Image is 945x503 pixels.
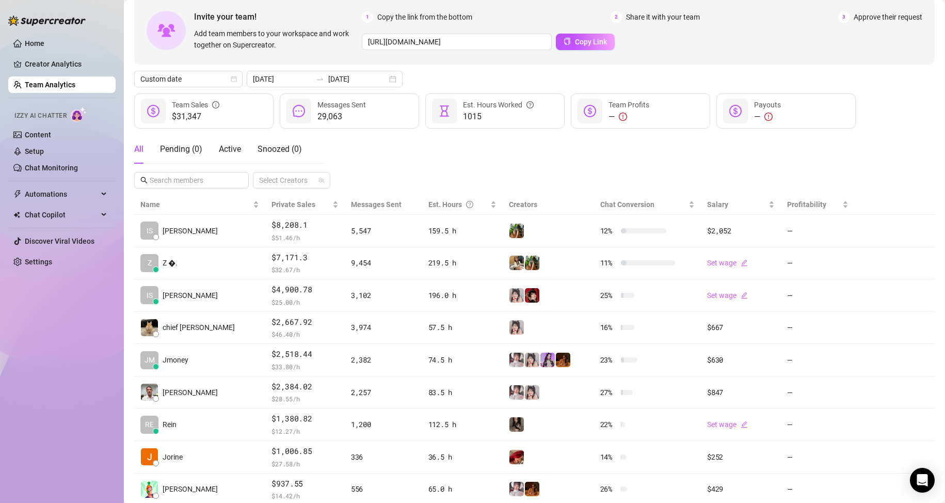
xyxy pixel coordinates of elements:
span: to [316,75,324,83]
a: Setup [25,147,44,155]
span: 25 % [600,290,617,301]
img: PantheraX [525,482,539,496]
span: JM [145,354,155,366]
img: Sabrina [525,256,539,270]
img: chief keef [141,319,158,336]
span: 16 % [600,322,617,333]
span: Z �. [163,257,178,269]
a: Set wageedit [707,420,748,429]
span: hourglass [438,105,451,117]
a: Discover Viral Videos [25,237,94,245]
td: — [781,312,855,344]
div: $252 [707,451,775,463]
img: Ani [525,385,539,400]
span: team [318,177,325,183]
td: — [781,344,855,376]
span: IS [147,225,153,237]
span: dollar-circle [147,105,159,117]
div: 219.5 h [428,257,496,269]
span: $2,667.92 [271,316,339,328]
img: Chat Copilot [13,211,20,218]
span: Copy Link [575,38,607,46]
div: 36.5 h [428,451,496,463]
span: $31,347 [172,111,219,123]
span: $ 28.55 /h [271,394,339,404]
span: edit [741,259,748,266]
div: 112.5 h [428,419,496,430]
a: Settings [25,258,52,266]
span: exclamation-circle [764,113,773,121]
img: Kisa [540,353,555,367]
img: Chen [141,481,158,498]
span: $1,380.82 [271,413,339,425]
span: swap-right [316,75,324,83]
img: PantheraX [556,353,570,367]
input: Start date [253,73,312,85]
span: dollar-circle [729,105,742,117]
span: RE [145,419,154,430]
div: — [754,111,781,123]
div: $847 [707,387,775,398]
span: $ 14.42 /h [271,491,339,501]
img: Rosie [509,385,524,400]
div: 3,102 [351,290,416,301]
span: Private Sales [271,200,315,209]
td: — [781,441,855,474]
div: $429 [707,483,775,495]
img: Jorine [141,448,158,465]
td: — [781,408,855,441]
a: Set wageedit [707,291,748,300]
img: Ani [509,320,524,335]
div: $667 [707,322,775,333]
th: Creators [503,195,594,215]
span: $ 12.27 /h [271,426,339,436]
span: 3 [838,11,850,23]
div: 3,974 [351,322,416,333]
img: Miss [525,288,539,303]
span: 26 % [600,483,617,495]
div: — [608,111,649,123]
a: Creator Analytics [25,56,107,72]
span: message [293,105,305,117]
div: 57.5 h [428,322,496,333]
span: info-circle [212,99,219,111]
span: 12 % [600,225,617,237]
span: $ 51.46 /h [271,232,339,243]
td: — [781,215,855,247]
img: Ani [525,353,539,367]
span: Jmoney [163,354,188,366]
span: Salary [707,200,728,209]
span: Custom date [140,71,236,87]
span: dollar-circle [584,105,596,117]
img: logo-BBDzfeDw.svg [8,15,86,26]
span: [PERSON_NAME] [163,225,218,237]
td: — [781,279,855,312]
span: Chat Conversion [600,200,654,209]
div: $2,052 [707,225,775,237]
input: Search members [150,175,234,186]
div: 556 [351,483,416,495]
img: yeule [509,417,524,432]
img: Sabrina [509,256,524,270]
span: Snoozed ( 0 ) [258,144,302,154]
div: Open Intercom Messenger [910,468,935,493]
span: thunderbolt [13,190,22,198]
span: Approve their request [854,11,922,23]
span: 11 % [600,257,617,269]
span: Rein [163,419,177,430]
div: 5,547 [351,225,416,237]
td: — [781,376,855,409]
a: Home [25,39,44,48]
span: question-circle [526,99,534,111]
div: 2,257 [351,387,416,398]
span: Add team members to your workspace and work together on Supercreator. [194,28,358,51]
div: 1,200 [351,419,416,430]
span: Copy the link from the bottom [377,11,472,23]
span: $7,171.3 [271,251,339,264]
div: Team Sales [172,99,219,111]
span: Profitability [787,200,826,209]
span: 1 [362,11,373,23]
span: $2,518.44 [271,348,339,360]
span: $937.55 [271,478,339,490]
span: Izzy AI Chatter [14,111,67,121]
